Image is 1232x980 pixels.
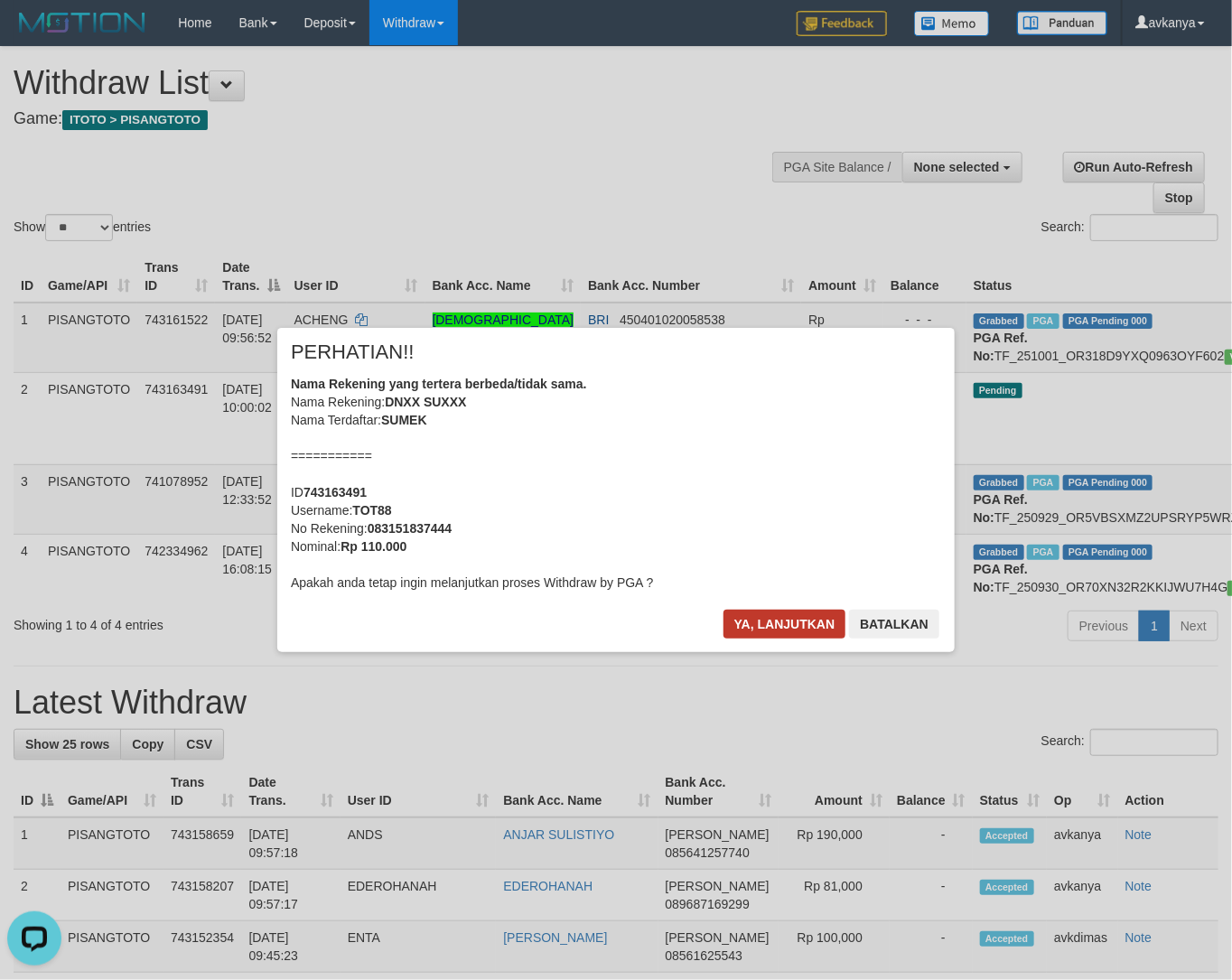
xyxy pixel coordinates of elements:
div: Nama Rekening: Nama Terdaftar: =========== ID Username: No Rekening: Nominal: Apakah anda tetap i... [291,375,941,592]
span: PERHATIAN!! [291,343,415,361]
b: Rp 110.000 [341,539,406,554]
b: Nama Rekening yang tertera berbeda/tidak sama. [291,377,587,391]
b: SUMEK [381,413,427,427]
b: TOT88 [352,503,391,518]
button: Ya, lanjutkan [723,610,846,639]
b: 083151837444 [368,521,452,536]
b: DNXX SUXXX [385,395,466,409]
button: Open LiveChat chat widget [7,7,61,61]
b: 743163491 [303,485,367,499]
button: Batalkan [849,610,939,639]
